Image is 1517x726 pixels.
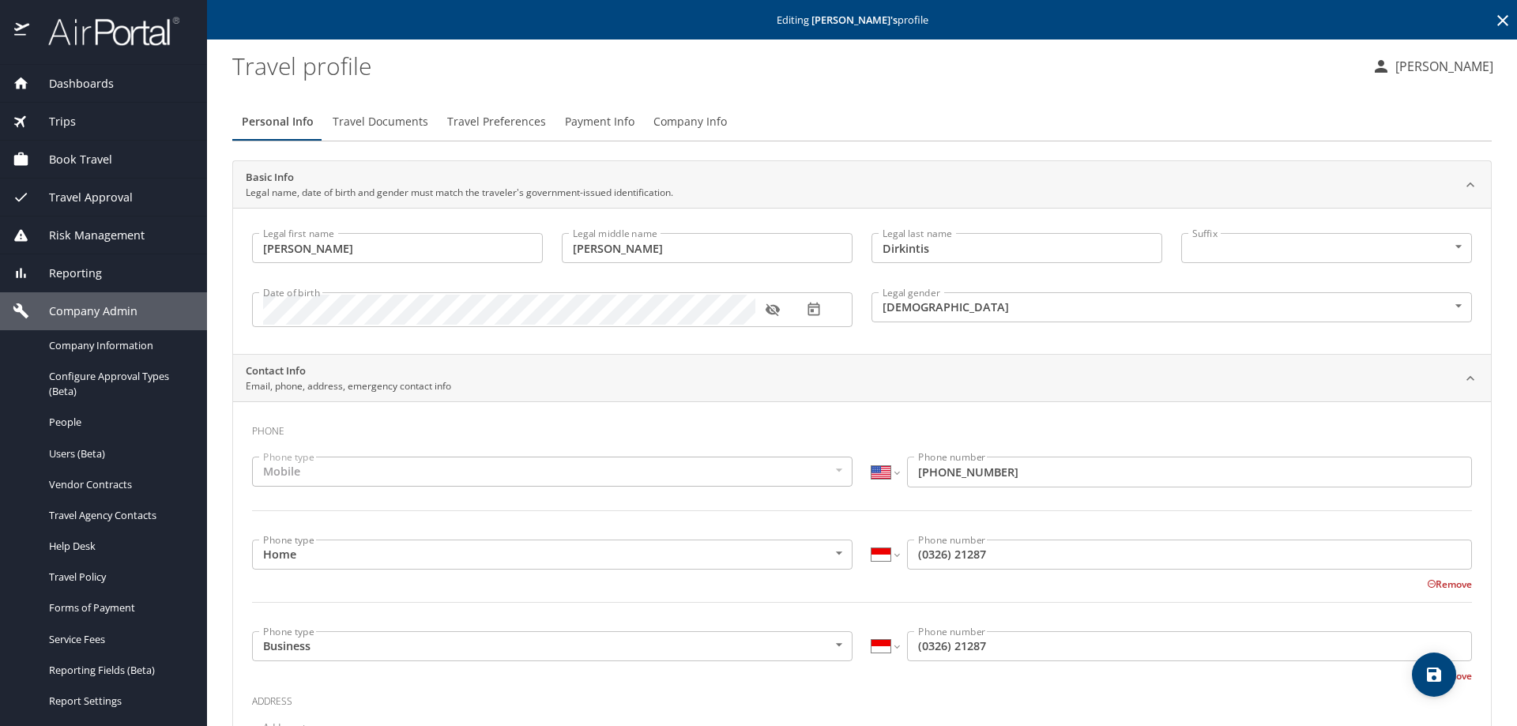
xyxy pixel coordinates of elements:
span: Service Fees [49,632,188,647]
button: [PERSON_NAME] [1365,52,1500,81]
span: Risk Management [29,227,145,244]
span: Configure Approval Types (Beta) [49,369,188,399]
img: icon-airportal.png [14,16,31,47]
h3: Phone [252,414,1472,441]
span: Trips [29,113,76,130]
span: Help Desk [49,539,188,554]
span: Company Admin [29,303,137,320]
span: Company Info [653,112,727,132]
span: Company Information [49,338,188,353]
p: Editing profile [212,15,1512,25]
div: [DEMOGRAPHIC_DATA] [871,292,1472,322]
div: ​ [1181,233,1472,263]
img: airportal-logo.png [31,16,179,47]
strong: [PERSON_NAME] 's [811,13,898,27]
div: Basic InfoLegal name, date of birth and gender must match the traveler's government-issued identi... [233,208,1491,354]
div: Basic InfoLegal name, date of birth and gender must match the traveler's government-issued identi... [233,161,1491,209]
h1: Travel profile [232,41,1359,90]
p: Legal name, date of birth and gender must match the traveler's government-issued identification. [246,186,673,200]
span: Vendor Contracts [49,477,188,492]
span: Travel Approval [29,189,133,206]
span: People [49,415,188,430]
h2: Basic Info [246,170,673,186]
div: Home [252,540,853,570]
p: Email, phone, address, emergency contact info [246,379,451,393]
span: Personal Info [242,112,314,132]
span: Travel Policy [49,570,188,585]
h3: Address [252,684,1472,711]
span: Users (Beta) [49,446,188,461]
div: Contact InfoEmail, phone, address, emergency contact info [233,355,1491,402]
p: [PERSON_NAME] [1391,57,1493,76]
span: Dashboards [29,75,114,92]
div: Profile [232,103,1492,141]
div: Business [252,631,853,661]
span: Reporting Fields (Beta) [49,663,188,678]
div: Mobile [252,457,853,487]
span: Reporting [29,265,102,282]
span: Forms of Payment [49,600,188,615]
span: Travel Documents [333,112,428,132]
span: Book Travel [29,151,112,168]
button: save [1412,653,1456,697]
h2: Contact Info [246,363,451,379]
span: Travel Agency Contacts [49,508,188,523]
span: Travel Preferences [447,112,546,132]
button: Remove [1427,577,1472,591]
span: Report Settings [49,694,188,709]
span: Payment Info [565,112,634,132]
